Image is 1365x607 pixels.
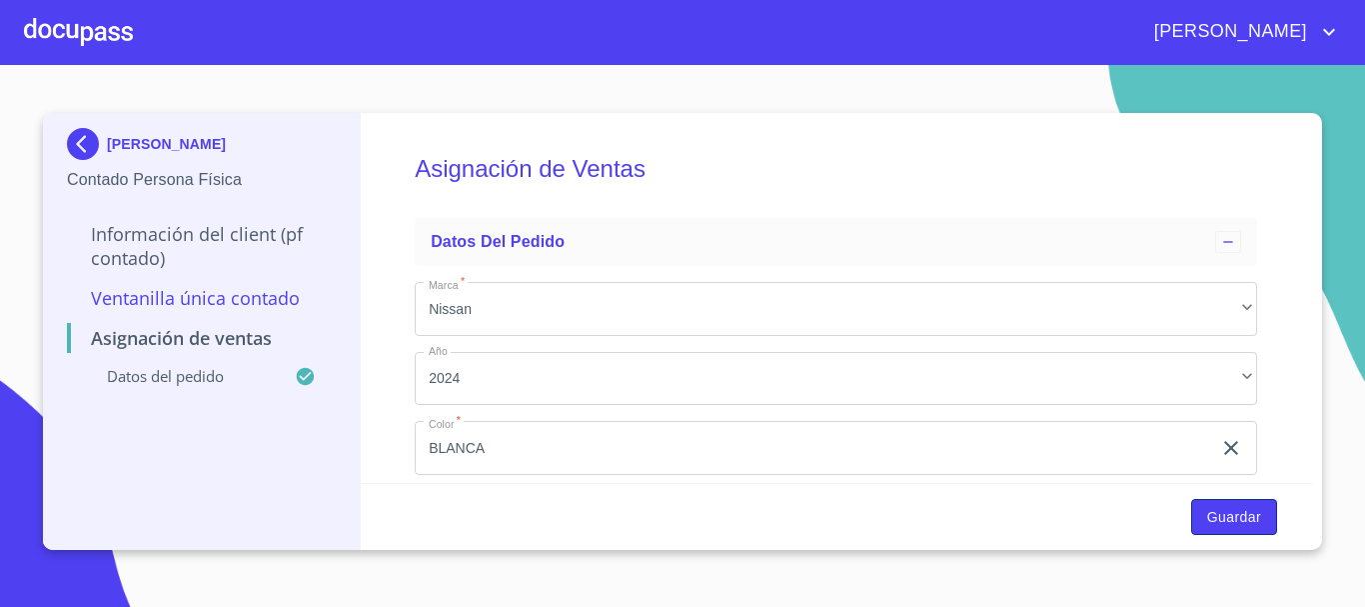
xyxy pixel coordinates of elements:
p: Ventanilla única contado [67,286,336,310]
p: Información del Client (PF contado) [67,222,336,270]
button: account of current user [1139,16,1341,48]
p: [PERSON_NAME] [107,136,226,152]
p: Datos del pedido [67,366,295,386]
span: Guardar [1207,505,1261,530]
p: Asignación de Ventas [67,326,336,350]
div: Nissan [415,282,1257,336]
span: [PERSON_NAME] [1139,16,1317,48]
button: Guardar [1191,499,1277,536]
p: Contado Persona Física [67,168,336,192]
button: clear input [1219,436,1243,460]
div: [PERSON_NAME] [67,128,336,168]
span: Datos del pedido [431,233,565,250]
h5: Asignación de Ventas [415,128,1257,210]
img: Docupass spot blue [67,128,107,160]
div: 2024 [415,352,1257,406]
div: Datos del pedido [415,218,1257,266]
